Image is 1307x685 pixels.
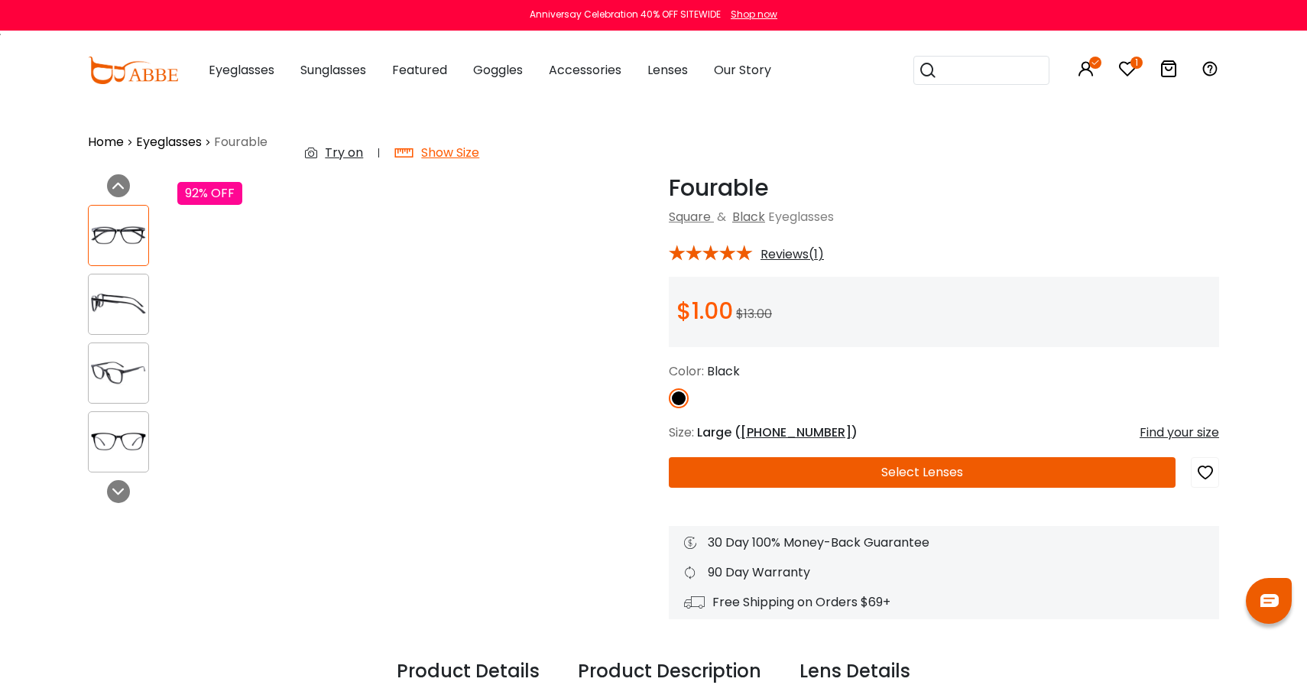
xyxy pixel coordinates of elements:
[732,208,765,226] a: Black
[89,289,148,319] img: Fourable Black Plastic Eyeglasses , SpringHinges , UniversalBridgeFit Frames from ABBE Glasses
[707,362,740,380] span: Black
[300,61,366,79] span: Sunglasses
[89,220,148,250] img: Fourable Black Plastic Eyeglasses , SpringHinges , UniversalBridgeFit Frames from ABBE Glasses
[325,144,363,162] div: Try on
[731,8,777,21] div: Shop now
[209,61,274,79] span: Eyeglasses
[684,563,1204,582] div: 90 Day Warranty
[88,133,124,151] a: Home
[136,133,202,151] a: Eyeglasses
[714,208,729,226] span: &
[669,174,1219,202] h1: Fourable
[89,427,148,456] img: Fourable Black Plastic Eyeglasses , SpringHinges , UniversalBridgeFit Frames from ABBE Glasses
[669,457,1176,488] button: Select Lenses
[1260,594,1279,607] img: chat
[697,424,858,441] span: Large ( )
[549,61,621,79] span: Accessories
[1118,63,1137,80] a: 1
[736,305,772,323] span: $13.00
[669,362,704,380] span: Color:
[684,593,1204,612] div: Free Shipping on Orders $69+
[177,182,242,205] div: 92% OFF
[214,133,268,151] span: Fourable
[684,534,1204,552] div: 30 Day 100% Money-Back Guarantee
[723,8,777,21] a: Shop now
[741,424,851,441] span: [PHONE_NUMBER]
[1140,424,1219,442] div: Find your size
[421,144,479,162] div: Show Size
[647,61,688,79] span: Lenses
[392,61,447,79] span: Featured
[1130,57,1143,69] i: 1
[88,57,178,84] img: abbeglasses.com
[768,208,834,226] span: Eyeglasses
[473,61,523,79] span: Goggles
[676,294,733,327] span: $1.00
[669,208,711,226] a: Square
[669,424,694,441] span: Size:
[714,61,771,79] span: Our Story
[89,358,148,388] img: Fourable Black Plastic Eyeglasses , SpringHinges , UniversalBridgeFit Frames from ABBE Glasses
[761,248,824,261] span: Reviews(1)
[530,8,721,21] div: Anniversay Celebration 40% OFF SITEWIDE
